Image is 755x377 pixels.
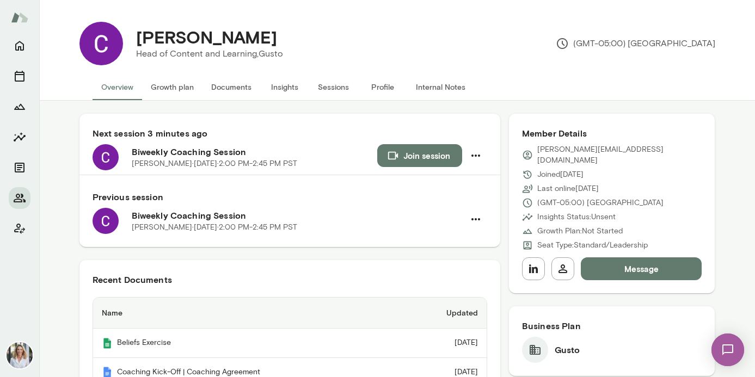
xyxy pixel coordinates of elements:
button: Client app [9,218,30,239]
p: Head of Content and Learning, Gusto [136,47,283,60]
button: Documents [202,74,260,100]
button: Insights [9,126,30,148]
button: Profile [358,74,407,100]
button: Home [9,35,30,57]
button: Insights [260,74,309,100]
th: Name [93,298,401,329]
img: Mento [102,338,113,349]
td: [DATE] [401,329,487,358]
h6: Business Plan [522,319,702,332]
img: Cynthia Garda [79,22,123,65]
p: [PERSON_NAME] · [DATE] · 2:00 PM-2:45 PM PST [132,158,297,169]
img: Jennifer Palazzo [7,342,33,368]
h6: Recent Documents [93,273,487,286]
p: (GMT-05:00) [GEOGRAPHIC_DATA] [537,197,664,208]
th: Beliefs Exercise [93,329,401,358]
h6: Member Details [522,127,702,140]
button: Join session [377,144,462,167]
p: Insights Status: Unsent [537,212,616,223]
p: (GMT-05:00) [GEOGRAPHIC_DATA] [556,37,715,50]
button: Sessions [9,65,30,87]
h6: Previous session [93,190,487,203]
th: Updated [401,298,487,329]
p: Growth Plan: Not Started [537,226,623,237]
h4: [PERSON_NAME] [136,27,277,47]
button: Overview [93,74,142,100]
p: [PERSON_NAME][EMAIL_ADDRESS][DOMAIN_NAME] [537,144,702,166]
h6: Next session 3 minutes ago [93,127,487,140]
h6: Biweekly Coaching Session [132,209,464,222]
h6: Biweekly Coaching Session [132,145,377,158]
p: Joined [DATE] [537,169,584,180]
button: Members [9,187,30,209]
img: Mento [11,7,28,28]
h6: Gusto [555,343,580,356]
button: Growth plan [142,74,202,100]
button: Internal Notes [407,74,474,100]
button: Growth Plan [9,96,30,118]
p: Last online [DATE] [537,183,599,194]
p: Seat Type: Standard/Leadership [537,240,648,251]
button: Documents [9,157,30,178]
button: Message [581,257,702,280]
p: [PERSON_NAME] · [DATE] · 2:00 PM-2:45 PM PST [132,222,297,233]
button: Sessions [309,74,358,100]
